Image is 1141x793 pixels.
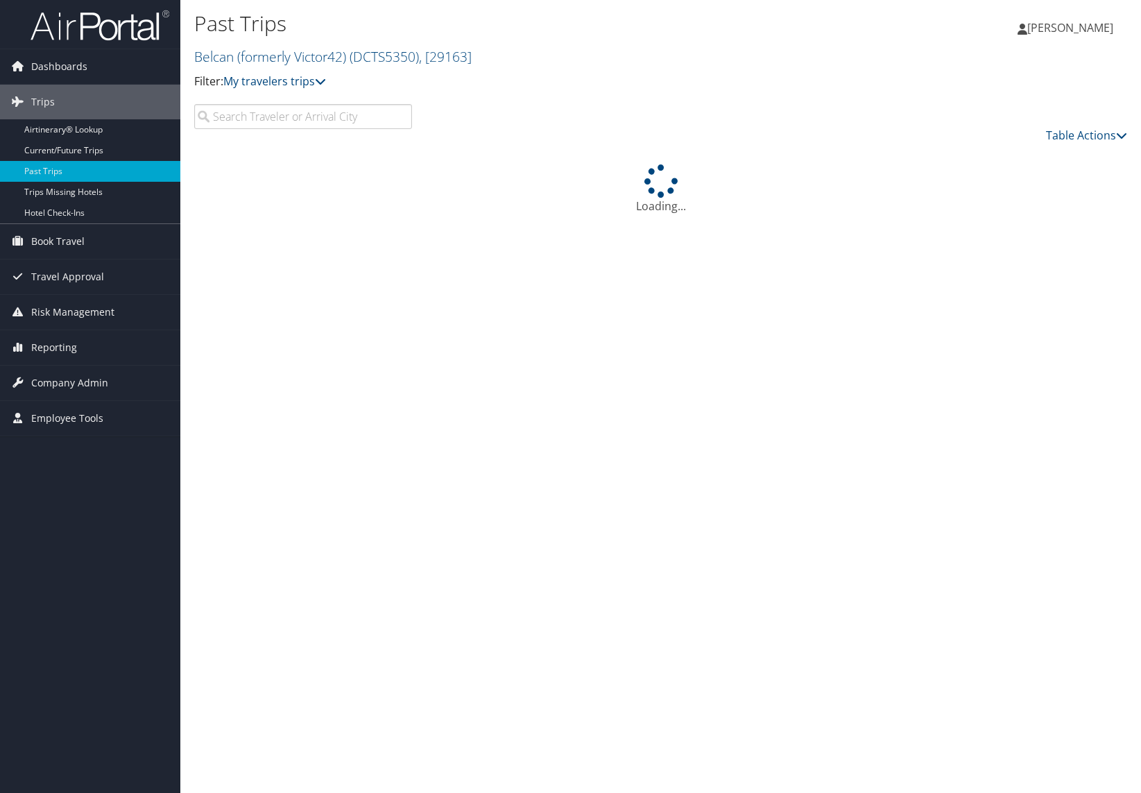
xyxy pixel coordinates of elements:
span: Reporting [31,330,77,365]
a: [PERSON_NAME] [1018,7,1127,49]
span: Company Admin [31,366,108,400]
span: , [ 29163 ] [419,47,472,66]
img: airportal-logo.png [31,9,169,42]
input: Search Traveler or Arrival City [194,104,412,129]
div: Loading... [194,164,1127,214]
h1: Past Trips [194,9,816,38]
span: [PERSON_NAME] [1027,20,1113,35]
span: Dashboards [31,49,87,84]
a: Table Actions [1046,128,1127,143]
span: Book Travel [31,224,85,259]
span: Trips [31,85,55,119]
p: Filter: [194,73,816,91]
a: Belcan (formerly Victor42) [194,47,472,66]
span: ( DCTS5350 ) [350,47,419,66]
a: My travelers trips [223,74,326,89]
span: Risk Management [31,295,114,330]
span: Employee Tools [31,401,103,436]
span: Travel Approval [31,259,104,294]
